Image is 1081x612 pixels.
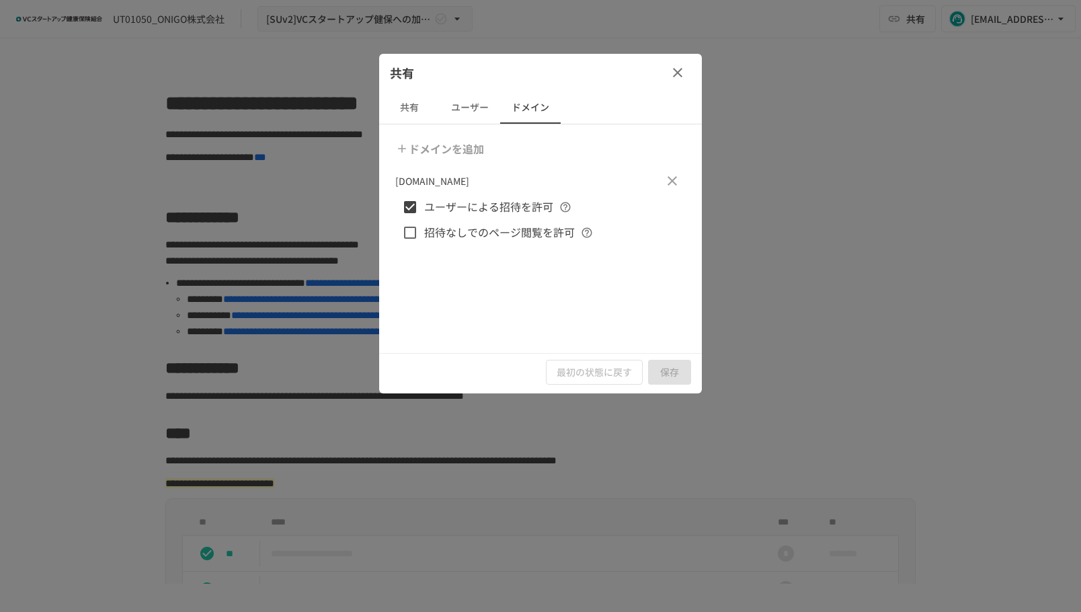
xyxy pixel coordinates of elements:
[395,174,469,188] p: [DOMAIN_NAME]
[379,91,440,124] button: 共有
[424,224,575,241] span: 招待なしでのページ閲覧を許可
[500,91,561,124] button: ドメイン
[440,91,500,124] button: ユーザー
[379,54,702,91] div: 共有
[393,135,489,162] button: ドメインを追加
[424,198,553,216] span: ユーザーによる招待を許可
